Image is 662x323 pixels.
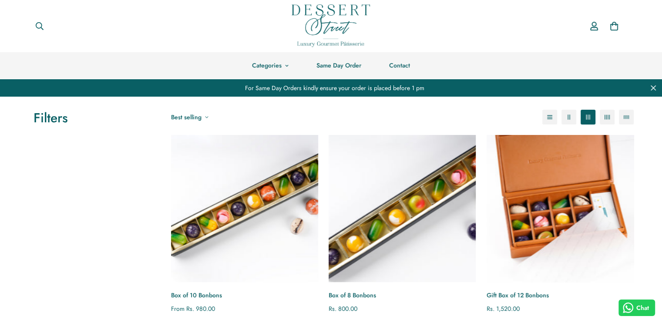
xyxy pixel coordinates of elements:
span: From Rs. 980.00 [171,304,215,313]
span: Chat [636,303,649,313]
a: Box of 8 Bonbons [329,135,476,282]
button: 2-column [561,110,576,124]
span: Rs. 800.00 [329,304,357,313]
a: Categories [238,52,302,79]
img: Dessert Street [292,4,370,47]
a: Gift Box of 12 Bonbons [487,291,634,300]
a: Box of 8 Bonbons [329,291,476,300]
a: 0 [604,16,624,36]
a: Same Day Order [302,52,375,79]
a: Box of 10 Bonbons [171,291,318,300]
button: 4-column [600,110,615,124]
button: 3-column [581,110,595,124]
button: 5-column [619,110,634,124]
a: Box of 10 Bonbons [171,135,318,282]
span: Best selling [171,113,202,122]
button: Chat [618,299,655,316]
span: Rs. 1,520.00 [487,304,520,313]
a: Gift Box of 12 Bonbons [487,135,634,282]
div: For Same Day Orders kindly ensure your order is placed before 1 pm [7,79,655,97]
button: 1-column [542,110,557,124]
a: Account [584,13,604,39]
h3: Filters [34,110,154,126]
button: Search [28,17,51,36]
a: Contact [375,52,424,79]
